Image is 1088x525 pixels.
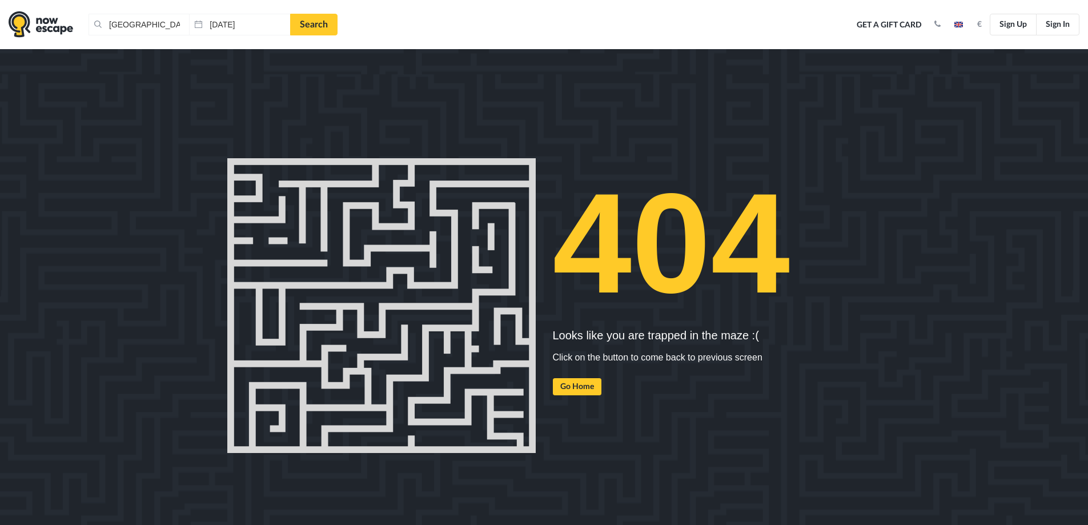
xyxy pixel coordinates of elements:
[553,378,601,395] a: Go Home
[971,19,987,30] button: €
[853,13,926,38] a: Get a Gift Card
[89,14,189,35] input: Place or Room Name
[9,11,73,38] img: logo
[990,14,1037,35] a: Sign Up
[553,158,861,329] h1: 404
[553,351,861,364] p: Click on the button to come back to previous screen
[1036,14,1079,35] a: Sign In
[189,14,290,35] input: Date
[954,22,963,27] img: en.jpg
[977,21,982,29] strong: €
[553,329,861,342] h5: Looks like you are trapped in the maze :(
[290,14,338,35] a: Search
